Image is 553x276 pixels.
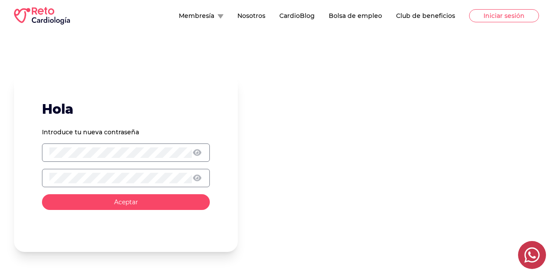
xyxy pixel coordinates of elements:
img: RETO Cardio Logo [14,7,70,24]
button: Nosotros [237,11,265,20]
button: Membresía [179,11,223,20]
button: Iniciar sesión [469,9,539,22]
h2: Hola [42,101,210,117]
button: Club de beneficios [396,11,455,20]
p: Introduce tu nueva contraseña [42,128,210,136]
span: Aceptar [114,198,138,206]
button: Bolsa de empleo [329,11,382,20]
button: CardioBlog [279,11,315,20]
button: Aceptar [42,194,210,210]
